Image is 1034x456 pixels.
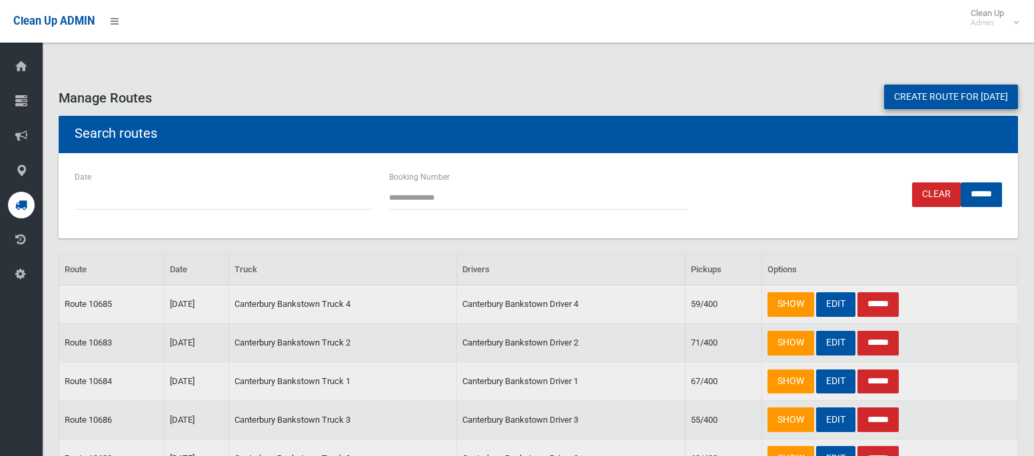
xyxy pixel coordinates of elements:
[164,362,229,401] td: [DATE]
[164,324,229,362] td: [DATE]
[59,285,165,324] td: Route 10685
[457,362,686,401] td: Canterbury Bankstown Driver 1
[686,285,762,324] td: 59/400
[686,254,762,285] th: Pickups
[229,285,457,324] td: Canterbury Bankstown Truck 4
[768,292,814,317] a: SHOW
[59,120,173,146] header: Search routes
[59,91,1018,105] h3: Manage Routes
[229,254,457,285] th: Truck
[816,369,855,394] a: EDIT
[912,182,961,207] a: Clear
[229,401,457,439] td: Canterbury Bankstown Truck 3
[762,254,1018,285] th: Options
[964,8,1017,28] span: Clean Up
[457,401,686,439] td: Canterbury Bankstown Driver 3
[164,254,229,285] th: Date
[164,285,229,324] td: [DATE]
[768,369,814,394] a: SHOW
[884,85,1018,109] a: Create route for [DATE]
[457,285,686,324] td: Canterbury Bankstown Driver 4
[816,292,855,317] a: EDIT
[59,324,165,362] td: Route 10683
[164,401,229,439] td: [DATE]
[59,362,165,401] td: Route 10684
[816,331,855,355] a: EDIT
[971,18,1004,28] small: Admin
[457,254,686,285] th: Drivers
[768,407,814,432] a: SHOW
[229,324,457,362] td: Canterbury Bankstown Truck 2
[816,407,855,432] a: EDIT
[229,362,457,401] td: Canterbury Bankstown Truck 1
[75,170,91,184] label: Date
[389,170,450,184] label: Booking Number
[59,401,165,439] td: Route 10686
[457,324,686,362] td: Canterbury Bankstown Driver 2
[768,331,814,355] a: SHOW
[686,362,762,401] td: 67/400
[686,324,762,362] td: 71/400
[686,401,762,439] td: 55/400
[59,254,165,285] th: Route
[13,15,95,27] span: Clean Up ADMIN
